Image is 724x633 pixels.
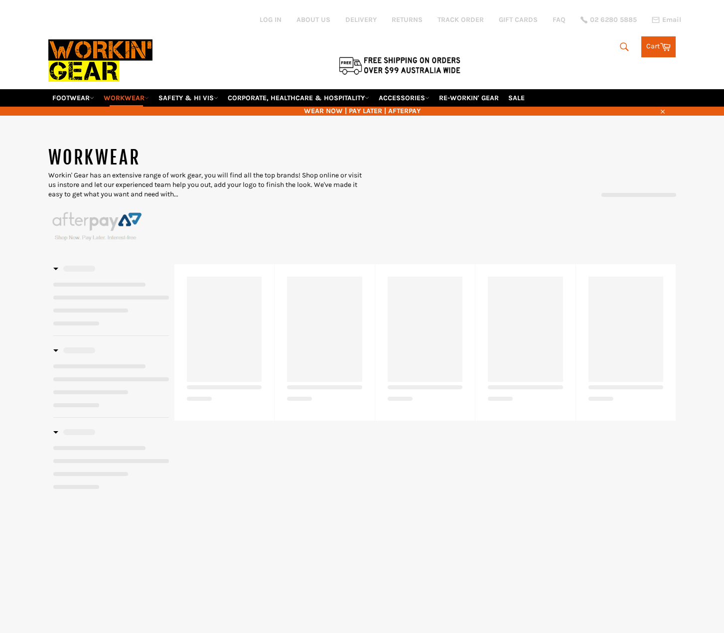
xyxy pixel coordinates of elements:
[435,89,503,107] a: RE-WORKIN' GEAR
[580,16,637,23] a: 02 6280 5885
[652,16,681,24] a: Email
[662,16,681,23] span: Email
[154,89,222,107] a: SAFETY & HI VIS
[48,106,676,116] span: WEAR NOW | PAY LATER | AFTERPAY
[224,89,373,107] a: CORPORATE, HEALTHCARE & HOSPITALITY
[553,15,566,24] a: FAQ
[337,55,462,76] img: Flat $9.95 shipping Australia wide
[392,15,423,24] a: RETURNS
[590,16,637,23] span: 02 6280 5885
[504,89,529,107] a: SALE
[499,15,538,24] a: GIFT CARDS
[100,89,153,107] a: WORKWEAR
[48,32,152,89] img: Workin Gear leaders in Workwear, Safety Boots, PPE, Uniforms. Australia's No.1 in Workwear
[48,170,362,199] p: Workin' Gear has an extensive range of work gear, you will find all the top brands! Shop online o...
[260,15,282,24] a: Log in
[48,89,98,107] a: FOOTWEAR
[345,15,377,24] a: DELIVERY
[641,36,676,57] a: Cart
[296,15,330,24] a: ABOUT US
[437,15,484,24] a: TRACK ORDER
[375,89,434,107] a: ACCESSORIES
[48,146,362,170] h1: WORKWEAR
